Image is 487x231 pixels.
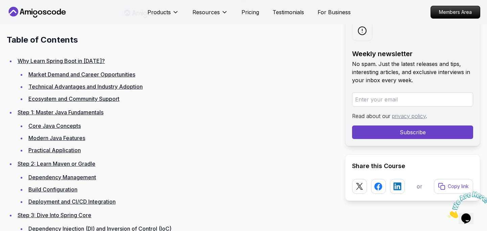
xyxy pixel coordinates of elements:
[431,6,480,19] a: Members Area
[28,198,116,205] a: Deployment and CI/CD Integration
[18,57,105,64] a: Why Learn Spring Boot in [DATE]?
[18,212,91,218] a: Step 3: Dive Into Spring Core
[28,71,135,78] a: Market Demand and Career Opportunities
[352,60,473,84] p: No spam. Just the latest releases and tips, interesting articles, and exclusive interviews in you...
[417,182,422,190] p: or
[18,109,103,116] a: Step 1: Master Java Fundamentals
[352,112,473,120] p: Read about our .
[273,8,304,16] a: Testimonials
[352,92,473,107] input: Enter your email
[28,95,119,102] a: Ecosystem and Community Support
[192,8,220,16] p: Resources
[28,147,81,154] a: Practical Application
[147,8,179,22] button: Products
[352,49,473,59] h2: Weekly newsletter
[352,161,473,171] h2: Share this Course
[192,8,228,22] button: Resources
[7,34,334,45] h2: Table of Contents
[28,122,81,129] a: Core Java Concepts
[28,135,85,141] a: Modern Java Features
[431,6,480,18] p: Members Area
[28,83,143,90] a: Technical Advantages and Industry Adoption
[392,113,426,119] a: privacy policy
[448,183,469,190] p: Copy link
[352,125,473,139] button: Subscribe
[434,179,473,194] button: Copy link
[3,3,45,29] img: Chat attention grabber
[318,8,351,16] a: For Business
[28,186,77,193] a: Build Configuration
[18,160,95,167] a: Step 2: Learn Maven or Gradle
[28,174,96,181] a: Dependency Management
[147,8,171,16] p: Products
[445,189,487,221] iframe: chat widget
[241,8,259,16] a: Pricing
